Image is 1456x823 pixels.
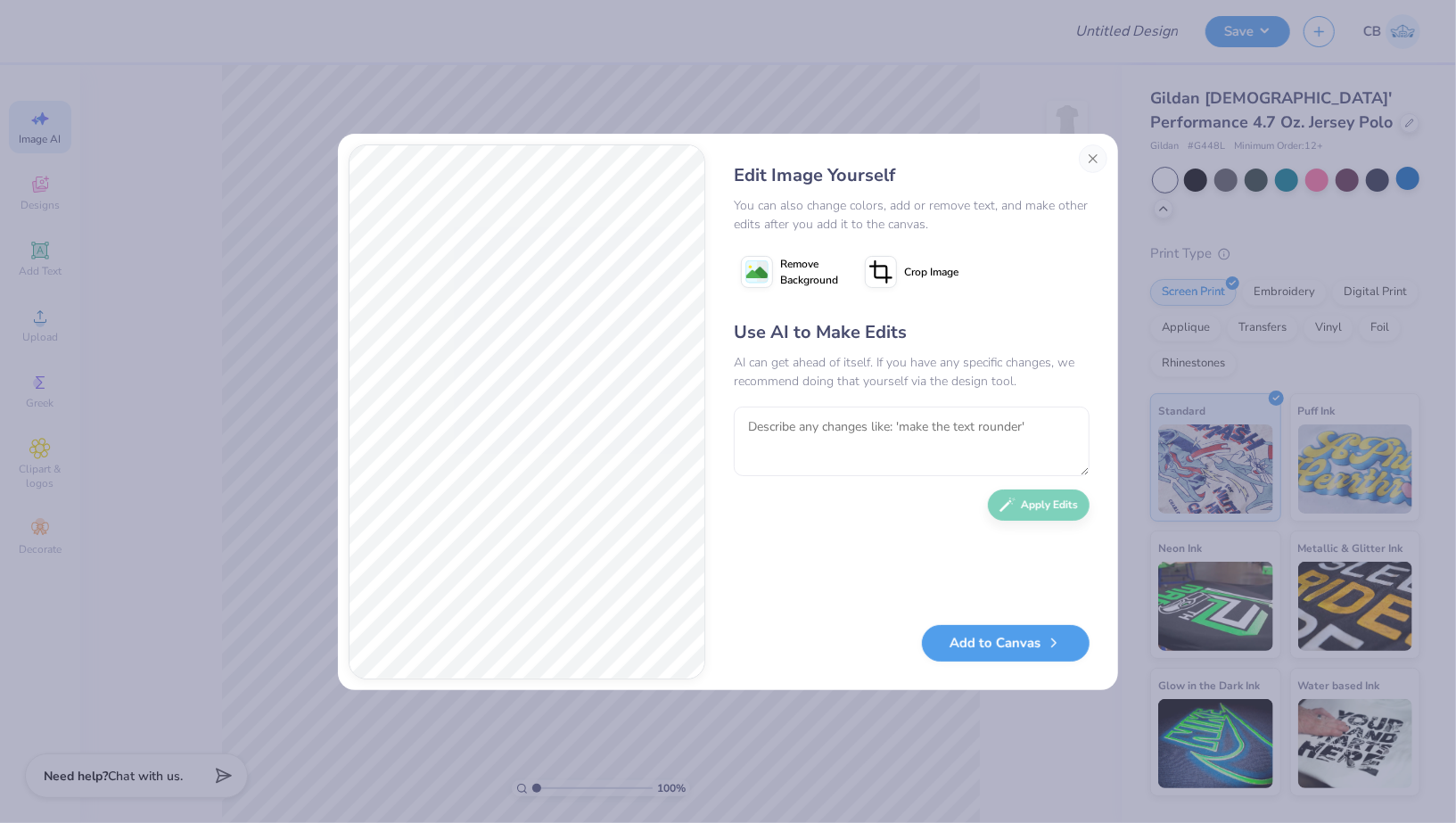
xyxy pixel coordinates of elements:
button: Close [1079,144,1107,173]
button: Remove Background [734,250,845,294]
div: AI can get ahead of itself. If you have any specific changes, we recommend doing that yourself vi... [734,353,1090,391]
span: Remove Background [780,256,838,288]
span: Crop Image [904,264,958,280]
div: Use AI to Make Edits [734,319,1090,346]
button: Add to Canvas [922,625,1090,662]
div: You can also change colors, add or remove text, and make other edits after you add it to the canvas. [734,196,1090,234]
button: Crop Image [858,250,969,294]
div: Edit Image Yourself [734,162,1090,189]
